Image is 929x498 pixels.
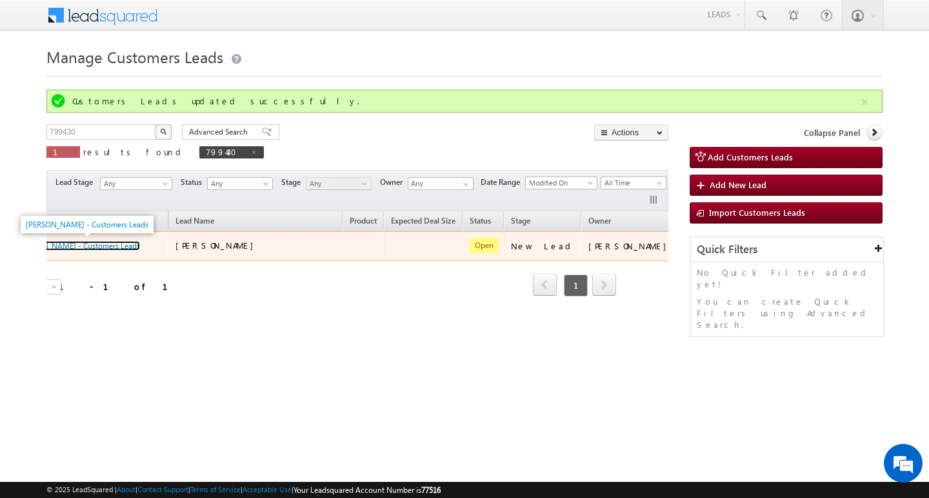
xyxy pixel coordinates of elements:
a: Any [306,177,372,190]
a: prev [533,275,557,296]
span: Date Range [481,177,525,188]
span: Lead Stage [55,177,98,188]
div: 1 - 1 of 1 [59,279,183,294]
a: [PERSON_NAME] - Customers Leads [17,241,140,251]
span: Any [306,178,368,189]
img: d_60004797649_company_0_60004797649 [22,68,54,84]
div: [PERSON_NAME] [588,240,673,252]
span: results found [83,146,186,157]
a: Terms of Service [190,485,241,493]
a: Stage [504,214,537,231]
a: [PERSON_NAME] - Customers Leads [26,220,148,229]
span: © 2025 LeadSquared | | | | | [46,484,441,496]
span: Lead Name [169,214,221,231]
a: Contact Support [137,485,188,493]
span: Manage Customers Leads [46,46,223,67]
div: Chat with us now [67,68,217,84]
p: No Quick Filter added yet! [697,267,877,290]
span: Add New Lead [710,179,766,190]
span: Expected Deal Size [391,216,455,225]
a: Any [207,177,273,190]
div: New Lead [511,240,575,252]
span: Add Customers Leads [708,151,793,162]
span: 1 [564,274,588,296]
span: Advanced Search [189,126,252,138]
a: Modified On [525,177,597,189]
span: prev [533,274,557,296]
span: 77516 [421,485,441,495]
span: Owner [380,177,408,188]
span: Status [181,177,207,188]
span: Stage [511,216,530,225]
a: All Time [601,177,666,189]
div: Minimize live chat window [212,6,243,37]
span: Product [350,216,377,225]
span: Modified On [526,177,593,189]
span: Any [208,178,269,189]
span: Owner [588,216,611,225]
span: 799430 [206,146,245,157]
span: 1 [53,146,74,157]
span: Collapse Panel [804,127,860,139]
input: Type to Search [408,177,474,190]
span: [PERSON_NAME] [175,240,260,251]
div: Customers Leads updated successfully. [72,95,859,107]
span: Your Leadsquared Account Number is [294,485,441,495]
img: Search [160,128,166,135]
a: Show All Items [456,178,472,191]
span: Open [470,238,499,253]
span: All Time [601,177,663,189]
textarea: Type your message and hit 'Enter' [17,119,235,386]
a: Expected Deal Size [385,214,462,231]
a: About [117,485,135,493]
a: Status [463,214,497,231]
button: Actions [594,124,668,140]
a: Acceptable Use [243,485,292,493]
a: Any [100,177,172,190]
span: next [592,274,616,296]
a: next [592,275,616,296]
span: Any [101,178,168,189]
em: Start Chat [175,397,234,414]
span: Import Customers Leads [709,207,805,218]
div: Quick Filters [690,237,883,262]
span: Stage [281,177,306,188]
p: You can create Quick Filters using Advanced Search. [697,296,877,330]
